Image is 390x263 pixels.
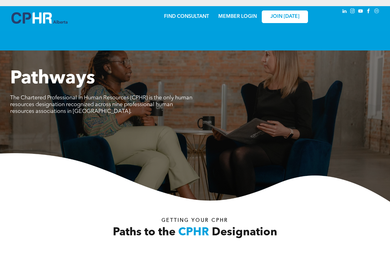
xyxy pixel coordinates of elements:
span: CPHR [178,227,209,238]
a: youtube [357,8,364,16]
span: Designation [212,227,277,238]
span: Paths to the [113,227,175,238]
span: JOIN [DATE] [270,14,299,20]
a: JOIN [DATE] [262,10,308,23]
img: A blue and white logo for cp alberta [11,12,68,24]
a: FIND CONSULTANT [164,14,209,19]
span: The Chartered Professional in Human Resources (CPHR) is the only human resources designation reco... [10,95,192,114]
span: Pathways [10,70,95,88]
a: Social network [373,8,380,16]
a: facebook [365,8,372,16]
a: instagram [349,8,356,16]
a: MEMBER LOGIN [218,14,257,19]
span: Getting your Cphr [162,218,228,223]
a: linkedin [341,8,348,16]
